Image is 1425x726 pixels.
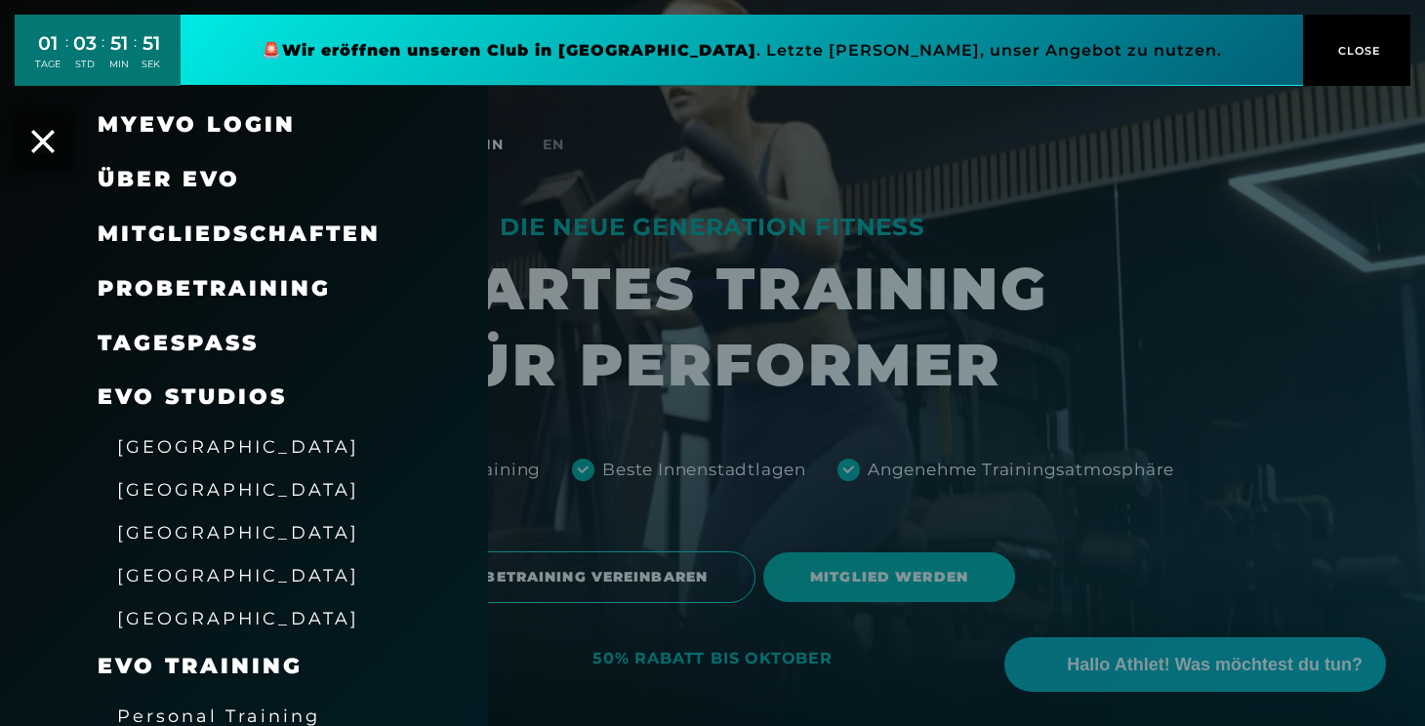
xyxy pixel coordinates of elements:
[35,58,61,71] div: TAGE
[73,29,97,58] div: 03
[73,58,97,71] div: STD
[142,58,160,71] div: SEK
[142,29,160,58] div: 51
[134,31,137,83] div: :
[109,58,129,71] div: MIN
[1333,42,1381,60] span: CLOSE
[65,31,68,83] div: :
[1303,15,1410,86] button: CLOSE
[35,29,61,58] div: 01
[98,166,240,192] span: Über EVO
[102,31,104,83] div: :
[98,111,296,138] a: MyEVO Login
[109,29,129,58] div: 51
